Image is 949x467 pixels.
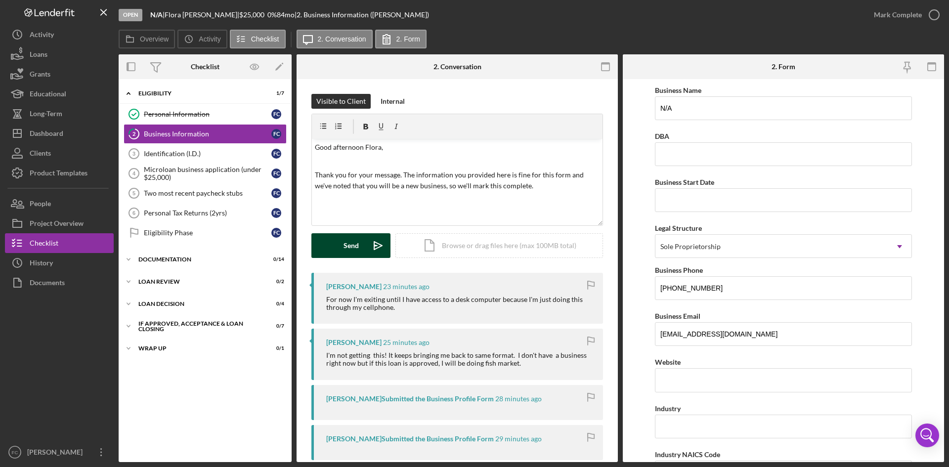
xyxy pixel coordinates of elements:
[375,30,427,48] button: 2. Form
[199,35,220,43] label: Activity
[266,256,284,262] div: 0 / 14
[124,164,287,183] a: 4Microloan business application (under $25,000)FC
[655,266,703,274] label: Business Phone
[660,243,721,251] div: Sole Proprietorship
[295,11,429,19] div: | 2. Business Information ([PERSON_NAME])
[5,44,114,64] button: Loans
[315,142,600,153] p: Good afternoon Flora,
[315,170,600,192] p: Thank you for your message. The information you provided here is fine for this form and we've not...
[271,149,281,159] div: F C
[316,94,366,109] div: Visible to Client
[655,312,700,320] label: Business Email
[5,163,114,183] button: Product Templates
[5,124,114,143] button: Dashboard
[124,223,287,243] a: Eligibility PhaseFC
[144,166,271,181] div: Microloan business application (under $25,000)
[191,63,219,71] div: Checklist
[239,10,264,19] span: $25,000
[655,132,669,140] label: DBA
[144,209,271,217] div: Personal Tax Returns (2yrs)
[30,163,87,185] div: Product Templates
[5,25,114,44] a: Activity
[655,86,701,94] label: Business Name
[5,253,114,273] button: History
[5,64,114,84] a: Grants
[30,64,50,86] div: Grants
[124,104,287,124] a: Personal InformationFC
[30,253,53,275] div: History
[124,144,287,164] a: 3Identification (I.D.)FC
[5,442,114,462] button: FC[PERSON_NAME]
[119,30,175,48] button: Overview
[138,345,259,351] div: Wrap up
[5,213,114,233] button: Project Overview
[30,25,54,47] div: Activity
[177,30,227,48] button: Activity
[124,183,287,203] a: 5Two most recent paycheck stubsFC
[326,395,494,403] div: [PERSON_NAME] Submitted the Business Profile Form
[318,35,366,43] label: 2. Conversation
[266,90,284,96] div: 1 / 7
[138,256,259,262] div: Documentation
[124,203,287,223] a: 6Personal Tax Returns (2yrs)FC
[326,435,494,443] div: [PERSON_NAME] Submitted the Business Profile Form
[132,170,136,176] tspan: 4
[5,104,114,124] a: Long-Term
[144,150,271,158] div: Identification (I.D.)
[30,44,47,67] div: Loans
[311,94,371,109] button: Visible to Client
[138,279,259,285] div: Loan Review
[30,84,66,106] div: Educational
[326,351,593,367] div: I'm not getting this! It keeps bringing me back to same format. I don't have a business right now...
[311,233,390,258] button: Send
[655,404,681,413] label: Industry
[144,130,271,138] div: Business Information
[144,229,271,237] div: Eligibility Phase
[30,273,65,295] div: Documents
[344,233,359,258] div: Send
[138,301,259,307] div: Loan decision
[495,435,542,443] time: 2025-09-09 02:39
[383,283,430,291] time: 2025-09-09 02:44
[874,5,922,25] div: Mark Complete
[655,178,714,186] label: Business Start Date
[772,63,795,71] div: 2. Form
[30,143,51,166] div: Clients
[30,233,58,255] div: Checklist
[165,11,239,19] div: Flora [PERSON_NAME] |
[132,151,135,157] tspan: 3
[271,188,281,198] div: F C
[267,11,277,19] div: 0 %
[864,5,944,25] button: Mark Complete
[271,208,281,218] div: F C
[30,213,84,236] div: Project Overview
[25,442,89,465] div: [PERSON_NAME]
[5,84,114,104] button: Educational
[266,279,284,285] div: 0 / 2
[271,169,281,178] div: F C
[119,9,142,21] div: Open
[266,301,284,307] div: 0 / 4
[5,194,114,213] a: People
[144,110,271,118] div: Personal Information
[30,194,51,216] div: People
[132,210,135,216] tspan: 6
[383,339,430,346] time: 2025-09-09 02:42
[5,143,114,163] button: Clients
[266,323,284,329] div: 0 / 7
[655,358,681,366] label: Website
[124,124,287,144] a: 2Business InformationFC
[655,450,720,459] label: Industry NAICS Code
[251,35,279,43] label: Checklist
[266,345,284,351] div: 0 / 1
[376,94,410,109] button: Internal
[326,296,593,311] div: For now I'm exiting until I have access to a desk computer because I'm just doing this through my...
[138,90,259,96] div: Eligibility
[30,104,62,126] div: Long-Term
